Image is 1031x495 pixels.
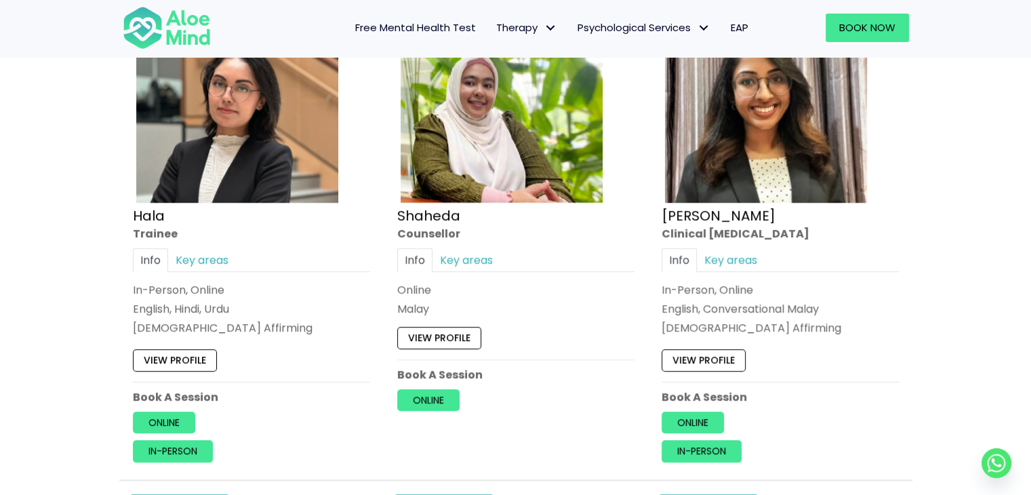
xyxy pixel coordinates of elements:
a: Psychological ServicesPsychological Services: submenu [567,14,721,42]
div: [DEMOGRAPHIC_DATA] Affirming [133,321,370,336]
a: TherapyTherapy: submenu [486,14,567,42]
div: [DEMOGRAPHIC_DATA] Affirming [662,321,899,336]
a: EAP [721,14,759,42]
a: Free Mental Health Test [345,14,486,42]
a: Key areas [697,248,765,272]
img: Aloe mind Logo [123,5,211,50]
a: Shaheda [397,206,460,225]
p: Malay [397,301,634,317]
div: Counsellor [397,226,634,241]
a: Online [662,412,724,433]
a: In-person [133,441,213,462]
nav: Menu [228,14,759,42]
span: Free Mental Health Test [355,20,476,35]
span: EAP [731,20,748,35]
a: View profile [133,350,217,372]
a: Key areas [168,248,236,272]
a: View profile [397,328,481,349]
div: Trainee [133,226,370,241]
a: Book Now [826,14,909,42]
img: Shaheda Counsellor [401,1,603,203]
div: In-Person, Online [133,282,370,298]
a: Online [133,412,195,433]
p: Book A Session [133,389,370,405]
img: croped-Anita_Profile-photo-300×300 [665,1,867,203]
span: Therapy: submenu [541,18,561,38]
p: Book A Session [662,389,899,405]
a: Info [397,248,432,272]
span: Psychological Services [578,20,710,35]
span: Book Now [839,20,895,35]
a: [PERSON_NAME] [662,206,775,225]
div: Clinical [MEDICAL_DATA] [662,226,899,241]
a: View profile [662,350,746,372]
span: Psychological Services: submenu [694,18,714,38]
a: Online [397,389,460,411]
a: Info [662,248,697,272]
img: Hala [136,1,338,203]
span: Therapy [496,20,557,35]
a: Hala [133,206,165,225]
p: Book A Session [397,367,634,382]
p: English, Conversational Malay [662,301,899,317]
div: In-Person, Online [662,282,899,298]
a: Whatsapp [982,448,1011,478]
p: English, Hindi, Urdu [133,301,370,317]
a: Info [133,248,168,272]
div: Online [397,282,634,298]
a: In-person [662,441,742,462]
a: Key areas [432,248,500,272]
